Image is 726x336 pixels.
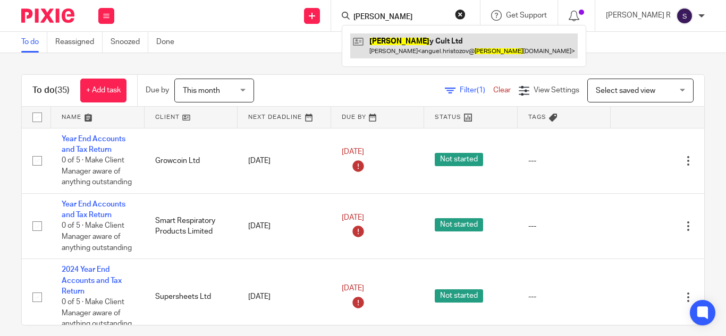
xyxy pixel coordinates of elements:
p: Due by [146,85,169,96]
td: [DATE] [238,128,331,193]
span: [DATE] [342,214,364,221]
span: (1) [477,87,485,94]
a: Year End Accounts and Tax Return [62,201,125,219]
input: Search [352,13,448,22]
span: [DATE] [342,149,364,156]
a: + Add task [80,79,126,102]
span: 0 of 5 · Make Client Manager aware of anything outstanding [62,157,132,186]
span: This month [183,87,220,94]
span: Get Support [506,12,547,19]
div: --- [528,156,601,166]
a: To do [21,32,47,53]
a: Snoozed [111,32,148,53]
span: 0 of 5 · Make Client Manager aware of anything outstanding [62,222,132,252]
span: 0 of 5 · Make Client Manager aware of anything outstanding [62,298,132,328]
span: Filter [460,87,493,94]
h1: To do [32,85,70,96]
div: --- [528,291,601,302]
td: [DATE] [238,259,331,335]
td: Growcoin Ltd [145,128,238,193]
a: Year End Accounts and Tax Return [62,135,125,153]
span: (35) [55,86,70,94]
button: Clear [455,9,466,20]
span: Tags [528,114,546,120]
span: Not started [435,289,483,303]
span: Select saved view [596,87,655,94]
span: Not started [435,218,483,231]
td: Smart Respiratory Products Limited [145,193,238,259]
img: svg%3E [676,7,693,24]
a: Clear [493,87,511,94]
a: Done [156,32,182,53]
td: Supersheets Ltd [145,259,238,335]
span: [DATE] [342,285,364,292]
td: [DATE] [238,193,331,259]
a: 2024 Year End Accounts and Tax Return [62,266,122,295]
span: View Settings [534,87,579,94]
span: Not started [435,153,483,166]
a: Reassigned [55,32,103,53]
div: --- [528,221,601,231]
img: Pixie [21,8,74,23]
p: [PERSON_NAME] R [606,10,671,21]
